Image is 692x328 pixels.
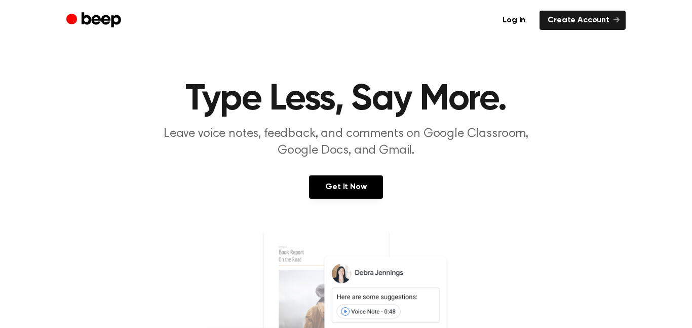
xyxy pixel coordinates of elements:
p: Leave voice notes, feedback, and comments on Google Classroom, Google Docs, and Gmail. [151,126,541,159]
a: Get It Now [309,175,382,199]
a: Log in [494,11,533,30]
h1: Type Less, Say More. [87,81,605,118]
a: Beep [66,11,124,30]
a: Create Account [540,11,626,30]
